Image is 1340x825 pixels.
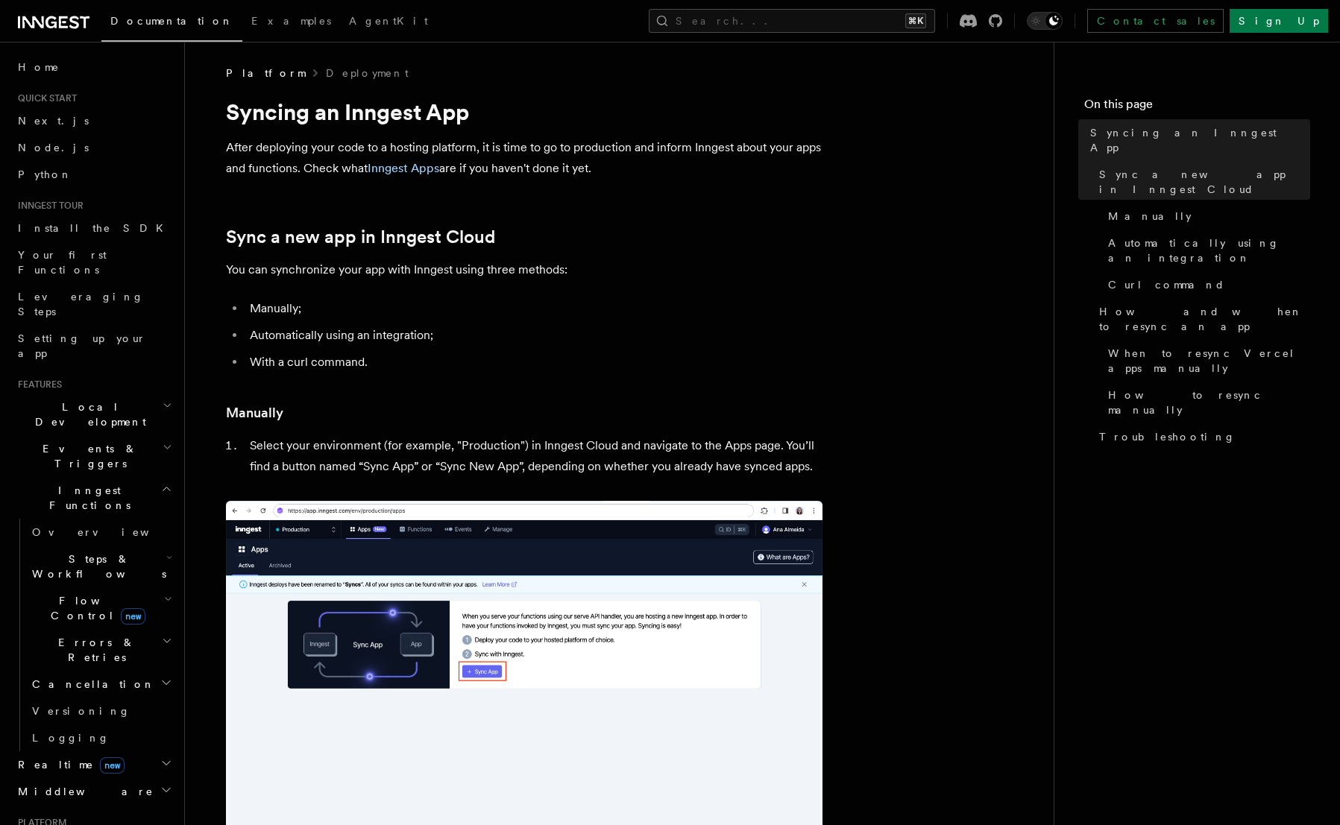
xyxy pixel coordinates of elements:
span: new [121,608,145,625]
span: Overview [32,526,186,538]
li: Manually; [245,298,822,319]
a: Overview [26,519,175,546]
div: Inngest Functions [12,519,175,751]
p: You can synchronize your app with Inngest using three methods: [226,259,822,280]
p: After deploying your code to a hosting platform, it is time to go to production and inform Innges... [226,137,822,179]
li: With a curl command. [245,352,822,373]
button: Flow Controlnew [26,587,175,629]
span: Quick start [12,92,77,104]
a: AgentKit [340,4,437,40]
span: Realtime [12,757,125,772]
span: Features [12,379,62,391]
span: Flow Control [26,593,164,623]
span: AgentKit [349,15,428,27]
span: Examples [251,15,331,27]
a: Next.js [12,107,175,134]
kbd: ⌘K [905,13,926,28]
span: Versioning [32,705,130,717]
a: Inngest Apps [368,161,439,175]
a: How to resync manually [1102,382,1310,423]
button: Inngest Functions [12,477,175,519]
a: Home [12,54,175,80]
a: Manually [226,402,283,423]
span: new [100,757,125,774]
a: Sync a new app in Inngest Cloud [1093,161,1310,203]
span: Middleware [12,784,154,799]
span: Home [18,60,60,75]
a: Curl command [1102,271,1310,298]
li: Select your environment (for example, "Production") in Inngest Cloud and navigate to the Apps pag... [245,435,822,477]
button: Errors & Retries [26,629,175,671]
li: Automatically using an integration; [245,325,822,346]
a: Contact sales [1087,9,1224,33]
a: Python [12,161,175,188]
a: Install the SDK [12,215,175,241]
span: Curl command [1108,277,1225,292]
a: Versioning [26,698,175,724]
a: Deployment [326,66,409,80]
button: Realtimenew [12,751,175,778]
a: Automatically using an integration [1102,230,1310,271]
a: Troubleshooting [1093,423,1310,450]
a: How and when to resync an app [1093,298,1310,340]
span: Python [18,168,72,180]
a: Sync a new app in Inngest Cloud [226,227,495,247]
span: Sync a new app in Inngest Cloud [1099,167,1310,197]
button: Toggle dark mode [1027,12,1063,30]
a: Node.js [12,134,175,161]
a: Leveraging Steps [12,283,175,325]
span: Inngest Functions [12,483,161,513]
span: Setting up your app [18,332,146,359]
a: When to resync Vercel apps manually [1102,340,1310,382]
button: Local Development [12,393,175,435]
a: Your first Functions [12,241,175,283]
a: Examples [242,4,340,40]
span: Automatically using an integration [1108,236,1310,265]
span: How to resync manually [1108,388,1310,417]
span: Logging [32,732,110,744]
span: Errors & Retries [26,635,162,665]
button: Cancellation [26,671,175,698]
span: Manually [1108,209,1192,224]
span: When to resync Vercel apps manually [1108,346,1310,376]
button: Events & Triggers [12,435,175,477]
span: Troubleshooting [1099,429,1236,444]
a: Documentation [101,4,242,42]
span: Your first Functions [18,249,107,276]
span: Platform [226,66,305,80]
span: Events & Triggers [12,441,163,471]
span: Cancellation [26,677,155,692]
a: Sign Up [1230,9,1328,33]
span: Leveraging Steps [18,291,144,317]
span: Syncing an Inngest App [1090,125,1310,155]
button: Search...⌘K [649,9,935,33]
span: Next.js [18,115,89,127]
a: Manually [1102,203,1310,230]
span: Steps & Workflows [26,551,166,581]
a: Syncing an Inngest App [1084,119,1310,161]
span: Documentation [110,15,233,27]
span: How and when to resync an app [1099,304,1310,334]
h4: On this page [1084,95,1310,119]
a: Setting up your app [12,325,175,367]
h1: Syncing an Inngest App [226,98,822,125]
a: Logging [26,724,175,751]
button: Middleware [12,778,175,805]
button: Steps & Workflows [26,546,175,587]
span: Install the SDK [18,222,172,234]
span: Inngest tour [12,200,84,212]
span: Node.js [18,142,89,154]
span: Local Development [12,399,163,429]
